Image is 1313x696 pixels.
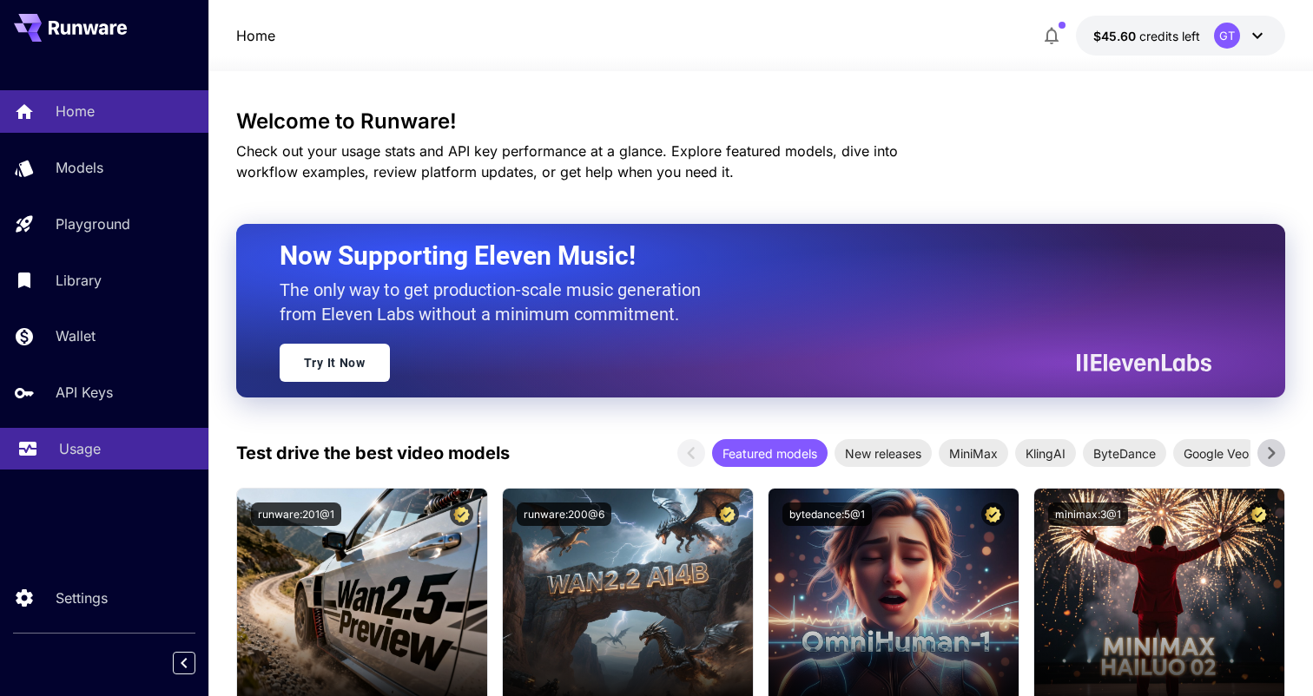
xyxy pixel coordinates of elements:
div: ByteDance [1083,439,1166,467]
button: Certified Model – Vetted for best performance and includes a commercial license. [1247,502,1270,526]
p: Settings [56,588,108,608]
p: The only way to get production-scale music generation from Eleven Labs without a minimum commitment. [280,278,714,326]
button: minimax:3@1 [1048,502,1128,526]
a: Home [236,25,275,46]
p: Playground [56,213,130,234]
button: runware:201@1 [251,502,341,526]
div: $45.59546 [1093,27,1200,45]
button: $45.59546GT [1076,16,1285,56]
nav: breadcrumb [236,25,275,46]
p: Test drive the best video models [236,440,510,466]
button: Certified Model – Vetted for best performance and includes a commercial license. [450,502,473,526]
div: Featured models [712,439,828,467]
button: Certified Model – Vetted for best performance and includes a commercial license. [716,502,739,526]
span: Google Veo [1173,444,1259,463]
span: MiniMax [939,444,1008,463]
p: Home [56,101,95,121]
h3: Welcome to Runware! [236,109,1285,134]
div: MiniMax [939,439,1008,467]
p: Usage [59,438,101,459]
a: Try It Now [280,344,390,382]
button: Certified Model – Vetted for best performance and includes a commercial license. [981,502,1005,526]
span: Check out your usage stats and API key performance at a glance. Explore featured models, dive int... [236,142,898,181]
button: runware:200@6 [517,502,611,526]
p: Library [56,270,102,291]
p: Wallet [56,325,96,346]
div: New releases [835,439,932,467]
p: API Keys [56,382,113,403]
button: Collapse sidebar [173,652,195,674]
div: GT [1214,23,1240,49]
span: New releases [835,444,932,463]
span: KlingAI [1015,444,1076,463]
div: Collapse sidebar [186,647,208,679]
span: $45.60 [1093,29,1139,43]
div: Google Veo [1173,439,1259,467]
h2: Now Supporting Eleven Music! [280,240,1198,272]
span: ByteDance [1083,444,1166,463]
button: bytedance:5@1 [782,502,872,526]
p: Models [56,157,103,178]
span: credits left [1139,29,1200,43]
div: KlingAI [1015,439,1076,467]
span: Featured models [712,444,828,463]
